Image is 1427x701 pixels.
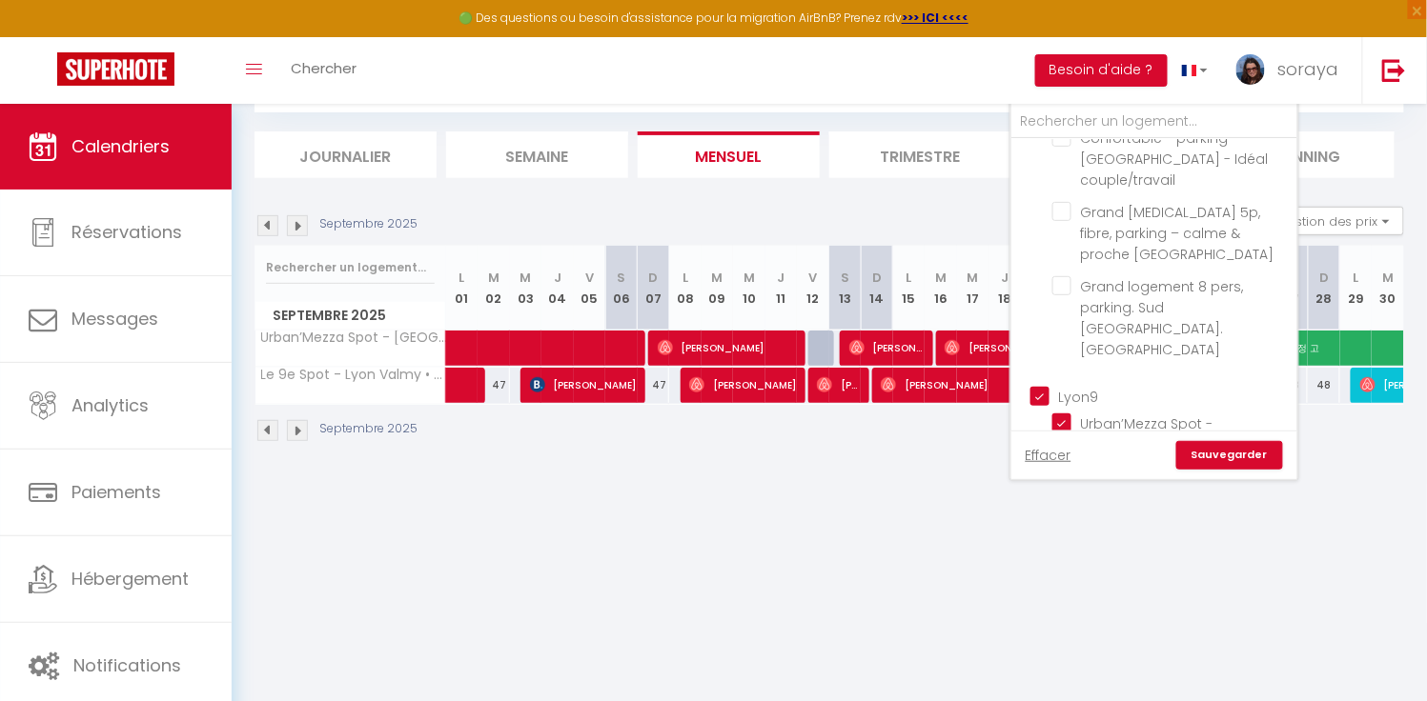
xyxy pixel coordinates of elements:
span: [PERSON_NAME] [849,330,925,366]
abbr: M [935,269,947,287]
span: Analytics [71,393,149,417]
input: Rechercher un logement... [1011,105,1297,139]
th: 07 [638,246,670,330]
abbr: D [648,269,658,287]
span: [PERSON_NAME] [881,367,1021,403]
li: Semaine [446,131,628,178]
th: 30 [1372,246,1404,330]
p: Septembre 2025 [319,215,418,233]
span: Le 9e Spot - Lyon Valmy • Wifi & Accès [GEOGRAPHIC_DATA] [258,368,449,382]
th: 29 [1340,246,1373,330]
button: Besoin d'aide ? [1035,54,1168,87]
abbr: J [554,269,561,287]
a: ... soraya [1222,37,1362,104]
th: 02 [478,246,510,330]
th: 14 [861,246,893,330]
a: Sauvegarder [1176,441,1283,470]
span: Grand logement 8 pers, parking. Sud [GEOGRAPHIC_DATA]. [GEOGRAPHIC_DATA] [1081,277,1244,359]
div: 48 [1308,368,1340,403]
abbr: L [906,269,911,287]
span: Chercher [291,58,357,78]
abbr: L [683,269,688,287]
abbr: M [711,269,723,287]
th: 28 [1308,246,1340,330]
th: 05 [574,246,606,330]
abbr: M [520,269,531,287]
input: Rechercher un logement... [266,250,435,285]
abbr: S [617,269,625,287]
span: Messages [71,307,158,330]
span: [PERSON_NAME] [530,367,638,403]
abbr: D [1319,269,1329,287]
abbr: L [459,269,464,287]
abbr: M [1382,269,1394,287]
span: Urban’Mezza Spot - [GEOGRAPHIC_DATA] Valmy • Wifi & [PERSON_NAME] [258,330,449,345]
abbr: D [872,269,882,287]
span: Calendriers [71,134,170,158]
span: Réservations [71,220,182,244]
p: Septembre 2025 [319,420,418,438]
th: 11 [765,246,798,330]
span: Grand [MEDICAL_DATA] 5p, fibre, parking – calme & proche [GEOGRAPHIC_DATA] [1081,203,1274,264]
button: Gestion des prix [1262,207,1404,235]
th: 18 [989,246,1021,330]
span: Septembre 2025 [255,302,445,330]
th: 10 [733,246,765,330]
span: Notifications [73,653,181,677]
th: 08 [669,246,702,330]
span: Confortable - parking - [GEOGRAPHIC_DATA] - Idéal couple/travail [1081,129,1269,190]
abbr: V [585,269,594,287]
span: [PERSON_NAME] [817,367,860,403]
span: Hébergement [71,567,189,591]
li: Mensuel [638,131,820,178]
th: 13 [829,246,862,330]
li: Journalier [255,131,437,178]
th: 03 [510,246,542,330]
abbr: L [1354,269,1359,287]
li: Trimestre [829,131,1011,178]
abbr: M [488,269,499,287]
abbr: S [841,269,849,287]
a: Chercher [276,37,371,104]
th: 12 [797,246,829,330]
span: Paiements [71,480,161,504]
img: ... [1236,54,1265,85]
a: Effacer [1026,445,1071,466]
span: [PERSON_NAME] [945,330,1020,366]
th: 04 [541,246,574,330]
abbr: M [968,269,979,287]
th: 01 [446,246,479,330]
abbr: J [777,269,785,287]
img: Super Booking [57,52,174,86]
a: >>> ICI <<<< [902,10,968,26]
abbr: V [808,269,817,287]
div: 47 [638,368,670,403]
span: [PERSON_NAME] [689,367,797,403]
span: Lyon9 [1059,388,1099,407]
abbr: J [1001,269,1009,287]
img: logout [1382,58,1406,82]
span: [PERSON_NAME] [658,330,798,366]
th: 15 [893,246,926,330]
span: soraya [1277,57,1338,81]
th: 17 [957,246,989,330]
th: 09 [702,246,734,330]
th: 16 [925,246,957,330]
abbr: M [744,269,755,287]
li: Planning [1213,131,1395,178]
div: Filtrer par hébergement [1009,98,1299,481]
th: 06 [605,246,638,330]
